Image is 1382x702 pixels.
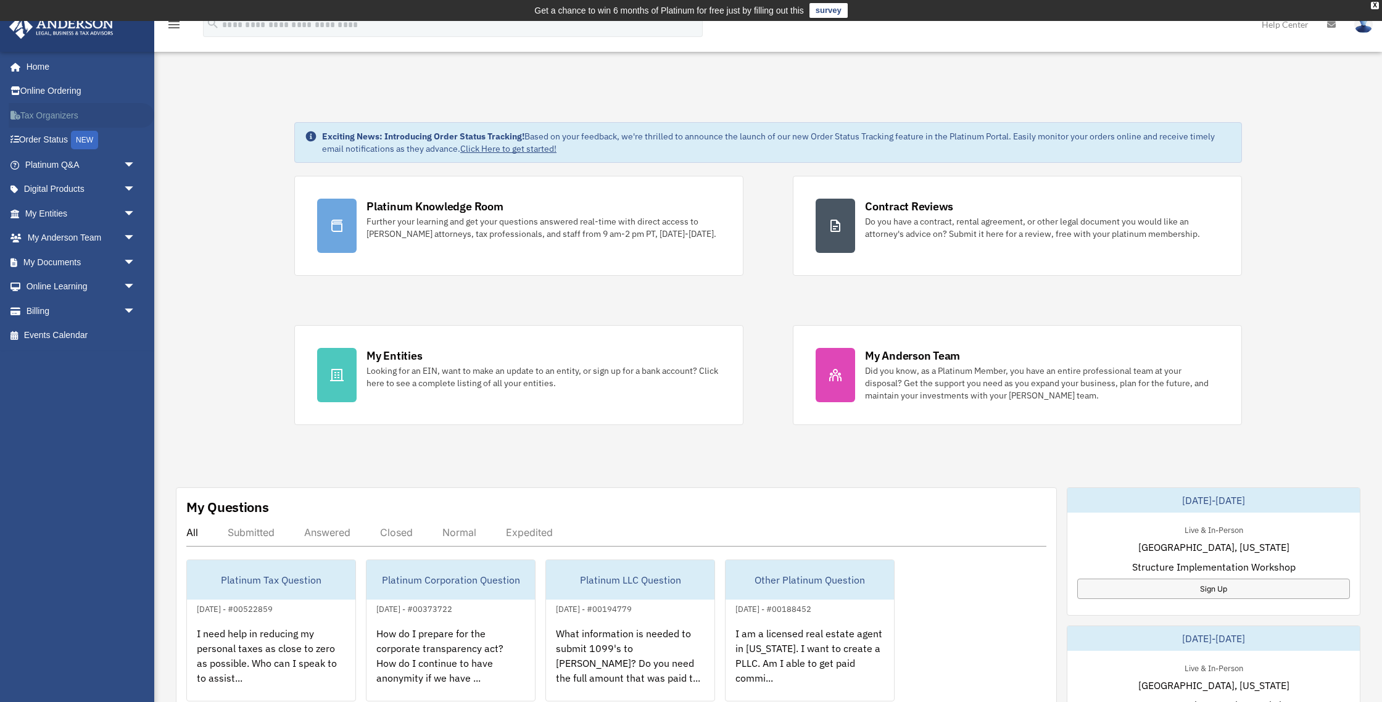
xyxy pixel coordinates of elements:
i: search [206,17,220,30]
div: Live & In-Person [1175,522,1253,535]
img: Anderson Advisors Platinum Portal [6,15,117,39]
div: Expedited [506,526,553,539]
img: User Pic [1354,15,1373,33]
a: Online Learningarrow_drop_down [9,275,154,299]
span: arrow_drop_down [123,152,148,178]
span: arrow_drop_down [123,250,148,275]
div: [DATE] - #00522859 [187,601,283,614]
a: Platinum Q&Aarrow_drop_down [9,152,154,177]
div: [DATE] - #00188452 [726,601,821,614]
a: My Entities Looking for an EIN, want to make an update to an entity, or sign up for a bank accoun... [294,325,743,425]
div: Closed [380,526,413,539]
a: Platinum Corporation Question[DATE] - #00373722How do I prepare for the corporate transparency ac... [366,560,536,701]
a: Digital Productsarrow_drop_down [9,177,154,202]
div: Contract Reviews [865,199,953,214]
a: Home [9,54,148,79]
a: Sign Up [1077,579,1350,599]
div: My Anderson Team [865,348,960,363]
div: Live & In-Person [1175,661,1253,674]
a: My Anderson Team Did you know, as a Platinum Member, you have an entire professional team at your... [793,325,1242,425]
div: All [186,526,198,539]
div: Platinum LLC Question [546,560,714,600]
a: survey [809,3,848,18]
div: [DATE] - #00194779 [546,601,642,614]
span: arrow_drop_down [123,299,148,324]
div: My Entities [366,348,422,363]
a: Events Calendar [9,323,154,348]
a: My Anderson Teamarrow_drop_down [9,226,154,250]
a: Online Ordering [9,79,154,104]
div: Get a chance to win 6 months of Platinum for free just by filling out this [534,3,804,18]
a: My Documentsarrow_drop_down [9,250,154,275]
span: arrow_drop_down [123,275,148,300]
div: Do you have a contract, rental agreement, or other legal document you would like an attorney's ad... [865,215,1219,240]
div: Platinum Tax Question [187,560,355,600]
div: Did you know, as a Platinum Member, you have an entire professional team at your disposal? Get th... [865,365,1219,402]
span: arrow_drop_down [123,226,148,251]
a: Contract Reviews Do you have a contract, rental agreement, or other legal document you would like... [793,176,1242,276]
a: My Entitiesarrow_drop_down [9,201,154,226]
a: menu [167,22,181,32]
div: [DATE]-[DATE] [1067,488,1360,513]
span: arrow_drop_down [123,177,148,202]
div: Platinum Corporation Question [366,560,535,600]
div: My Questions [186,498,269,516]
i: menu [167,17,181,32]
div: Based on your feedback, we're thrilled to announce the launch of our new Order Status Tracking fe... [322,130,1231,155]
a: Platinum Tax Question[DATE] - #00522859I need help in reducing my personal taxes as close to zero... [186,560,356,701]
div: Answered [304,526,350,539]
a: Order StatusNEW [9,128,154,153]
a: Tax Organizers [9,103,154,128]
div: Normal [442,526,476,539]
div: Platinum Knowledge Room [366,199,503,214]
a: Other Platinum Question[DATE] - #00188452I am a licensed real estate agent in [US_STATE]. I want ... [725,560,895,701]
span: [GEOGRAPHIC_DATA], [US_STATE] [1138,540,1289,555]
a: Billingarrow_drop_down [9,299,154,323]
div: Looking for an EIN, want to make an update to an entity, or sign up for a bank account? Click her... [366,365,721,389]
div: close [1371,2,1379,9]
div: [DATE]-[DATE] [1067,626,1360,651]
span: arrow_drop_down [123,201,148,226]
div: [DATE] - #00373722 [366,601,462,614]
span: [GEOGRAPHIC_DATA], [US_STATE] [1138,678,1289,693]
div: Submitted [228,526,275,539]
div: Other Platinum Question [726,560,894,600]
a: Platinum LLC Question[DATE] - #00194779What information is needed to submit 1099's to [PERSON_NAM... [545,560,715,701]
a: Click Here to get started! [460,143,557,154]
strong: Exciting News: Introducing Order Status Tracking! [322,131,524,142]
div: NEW [71,131,98,149]
span: Structure Implementation Workshop [1132,560,1296,574]
a: Platinum Knowledge Room Further your learning and get your questions answered real-time with dire... [294,176,743,276]
div: Further your learning and get your questions answered real-time with direct access to [PERSON_NAM... [366,215,721,240]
